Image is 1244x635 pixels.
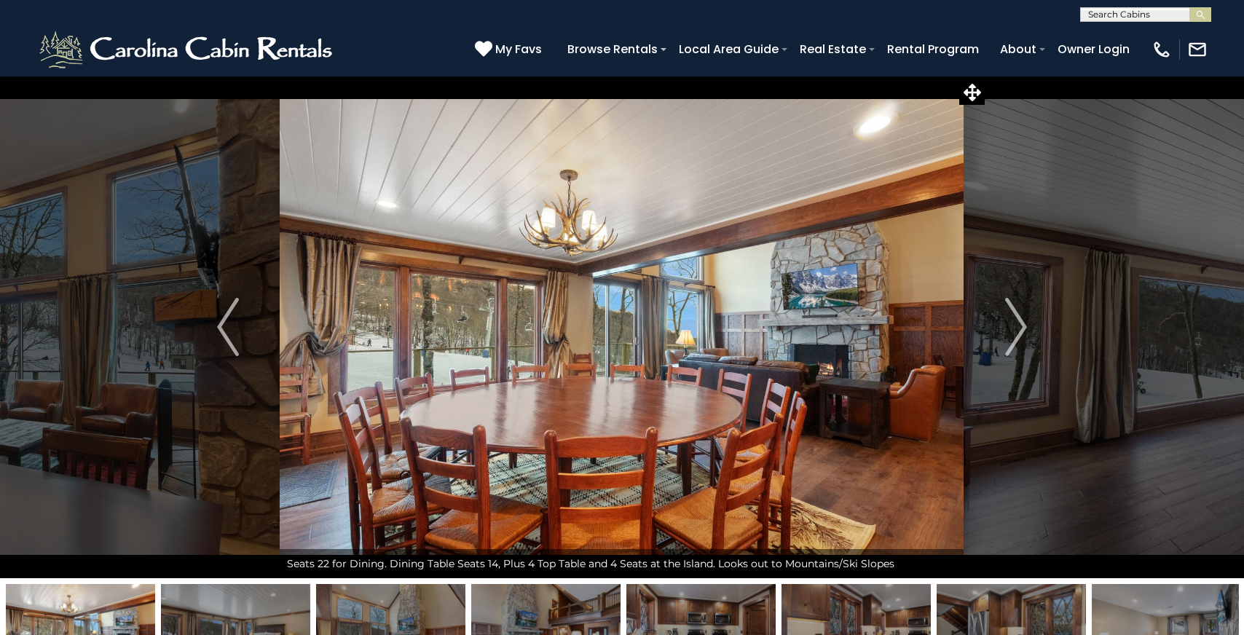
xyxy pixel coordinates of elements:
div: Seats 22 for Dining. Dining Table Seats 14, Plus 4 Top Table and 4 Seats at the Island. Looks out... [280,549,964,578]
button: Next [964,76,1068,578]
a: Local Area Guide [672,36,786,62]
img: White-1-2.png [36,28,339,71]
img: arrow [217,298,239,356]
a: Owner Login [1050,36,1137,62]
a: Rental Program [880,36,986,62]
a: My Favs [475,40,546,59]
img: arrow [1005,298,1027,356]
span: My Favs [495,40,542,58]
img: mail-regular-white.png [1187,39,1208,60]
img: phone-regular-white.png [1152,39,1172,60]
button: Previous [176,76,280,578]
a: About [993,36,1044,62]
a: Browse Rentals [560,36,665,62]
a: Real Estate [792,36,873,62]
